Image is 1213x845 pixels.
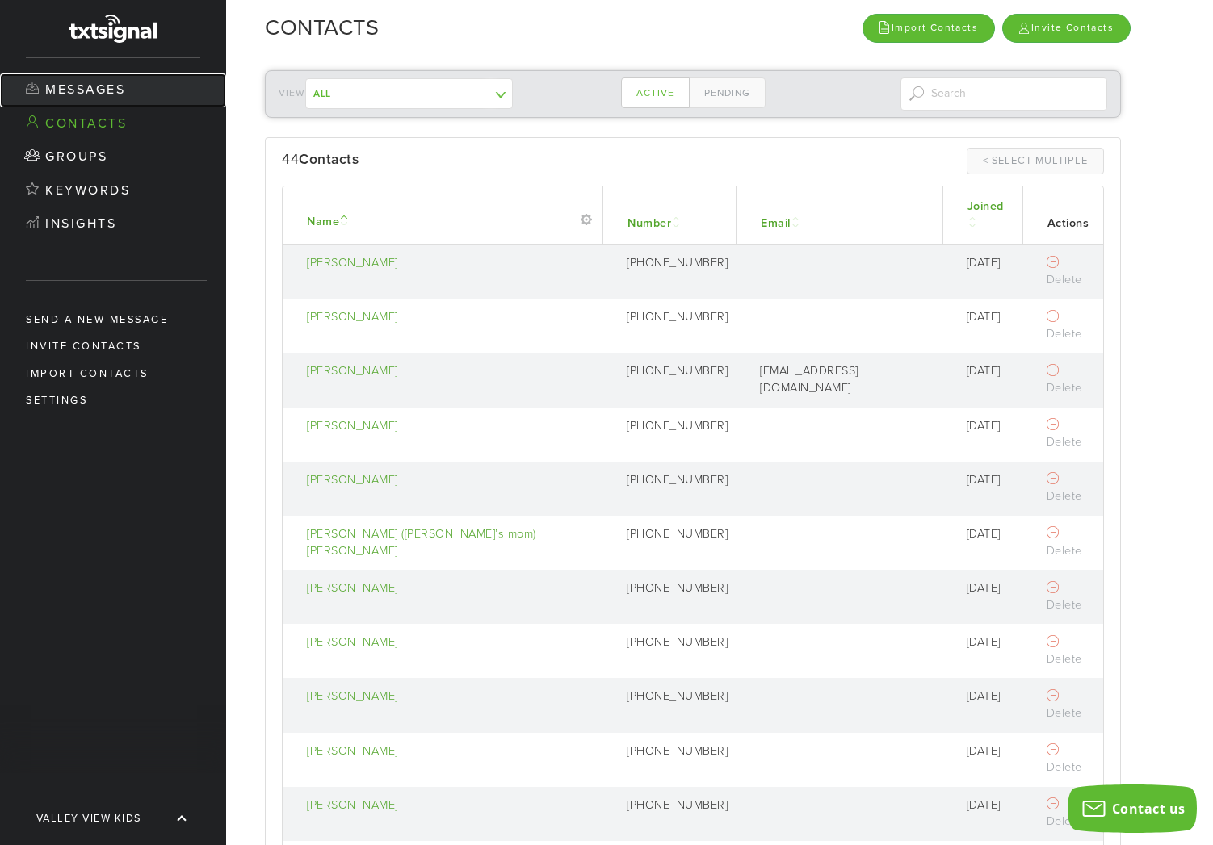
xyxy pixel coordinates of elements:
[307,743,594,760] a: [PERSON_NAME]
[983,153,1088,168] div: < Select Multiple
[1047,744,1082,775] a: Delete
[307,634,594,651] a: [PERSON_NAME]
[967,309,1014,326] div: [DATE]
[761,216,803,230] a: Email
[1022,186,1103,245] th: Actions
[627,688,728,705] div: [PHONE_NUMBER]
[1112,800,1186,818] span: Contact us
[307,215,351,228] a: Name
[967,526,1014,543] div: [DATE]
[967,472,1014,489] div: [DATE]
[1047,581,1082,612] a: Delete
[967,743,1014,760] div: [DATE]
[299,148,359,172] div: Contacts
[627,634,728,651] div: [PHONE_NUMBER]
[627,309,728,326] div: [PHONE_NUMBER]
[627,255,728,272] div: [PHONE_NUMBER]
[307,255,594,272] a: [PERSON_NAME]
[1002,14,1131,42] a: Invite Contacts
[1047,798,1082,829] a: Delete
[967,255,1014,272] div: [DATE]
[621,77,690,108] a: Active
[967,797,1014,814] div: [DATE]
[1068,784,1197,833] button: Contact us
[1047,689,1082,720] a: Delete
[1047,527,1082,558] a: Delete
[967,199,1004,230] a: Joined
[627,418,728,435] div: [PHONE_NUMBER]
[307,797,594,814] a: [PERSON_NAME]
[967,688,1014,705] div: [DATE]
[627,216,683,230] a: Number
[967,363,1014,380] div: [DATE]
[967,148,1104,174] a: < Select Multiple
[967,418,1014,435] div: [DATE]
[1047,419,1082,450] a: Delete
[307,472,594,489] a: [PERSON_NAME]
[1047,635,1082,666] a: Delete
[279,78,486,109] div: View
[627,797,728,814] div: [PHONE_NUMBER]
[967,580,1014,597] div: [DATE]
[689,77,766,108] a: Pending
[1047,256,1082,287] a: Delete
[307,363,594,380] a: [PERSON_NAME]
[307,418,594,435] a: [PERSON_NAME]
[1047,473,1082,504] a: Delete
[307,688,594,705] a: [PERSON_NAME]
[627,363,728,380] div: [PHONE_NUMBER]
[307,526,594,559] a: [PERSON_NAME] ([PERSON_NAME]’s mom) [PERSON_NAME]
[307,580,594,597] a: [PERSON_NAME]
[627,743,728,760] div: [PHONE_NUMBER]
[967,634,1014,651] div: [DATE]
[627,472,728,489] div: [PHONE_NUMBER]
[627,526,728,543] div: [PHONE_NUMBER]
[627,580,728,597] div: [PHONE_NUMBER]
[760,363,934,396] div: [EMAIL_ADDRESS][DOMAIN_NAME]
[863,14,995,42] a: Import Contacts
[1047,364,1082,395] a: Delete
[307,309,594,326] a: [PERSON_NAME]
[282,148,693,172] div: 44
[900,77,1108,111] input: Search
[1047,310,1082,341] a: Delete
